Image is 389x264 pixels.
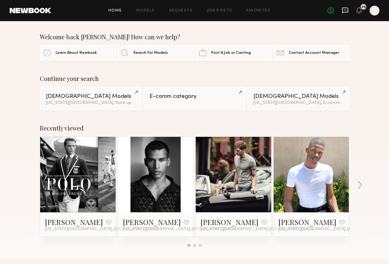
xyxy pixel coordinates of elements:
div: Welcome back [PERSON_NAME]! How can we help? [40,33,349,40]
a: [PERSON_NAME] [123,217,181,227]
span: Search For Models [133,51,168,55]
span: Post A Job or Casting [211,51,251,55]
a: [PERSON_NAME] [278,217,336,227]
a: [DEMOGRAPHIC_DATA] Models[US_STATE][GEOGRAPHIC_DATA], E-comm category [247,87,349,110]
a: [PERSON_NAME] [45,217,103,227]
div: [DEMOGRAPHIC_DATA] Models [46,94,136,99]
div: E-comm category [149,94,239,99]
a: Favorites [246,9,270,13]
a: Learn About Newbook [40,45,116,60]
a: Search For Models [117,45,194,60]
a: Contact Account Manager [273,45,349,60]
a: E-comm category [143,87,245,110]
span: [US_STATE][GEOGRAPHIC_DATA], [GEOGRAPHIC_DATA] [123,227,236,232]
a: J [370,6,379,15]
div: Continue your search [40,75,349,82]
div: Recently viewed [40,124,349,132]
div: 28 [362,5,366,9]
span: Learn About Newbook [56,51,97,55]
span: [US_STATE][GEOGRAPHIC_DATA], [GEOGRAPHIC_DATA] [45,227,158,232]
a: [DEMOGRAPHIC_DATA] Models[US_STATE][GEOGRAPHIC_DATA], Rate up to $250 [40,87,142,110]
span: [US_STATE][GEOGRAPHIC_DATA], [GEOGRAPHIC_DATA] [201,227,313,232]
a: [PERSON_NAME] [201,217,259,227]
a: Post A Job or Casting [195,45,272,60]
a: Home [108,9,122,13]
div: [US_STATE][GEOGRAPHIC_DATA], E-comm category [253,101,343,105]
div: [DEMOGRAPHIC_DATA] Models [253,94,343,99]
span: Contact Account Manager [289,51,339,55]
a: Models [136,9,155,13]
a: Requests [169,9,193,13]
div: [US_STATE][GEOGRAPHIC_DATA], Rate up to $250 [46,101,136,105]
a: Job Posts [207,9,232,13]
